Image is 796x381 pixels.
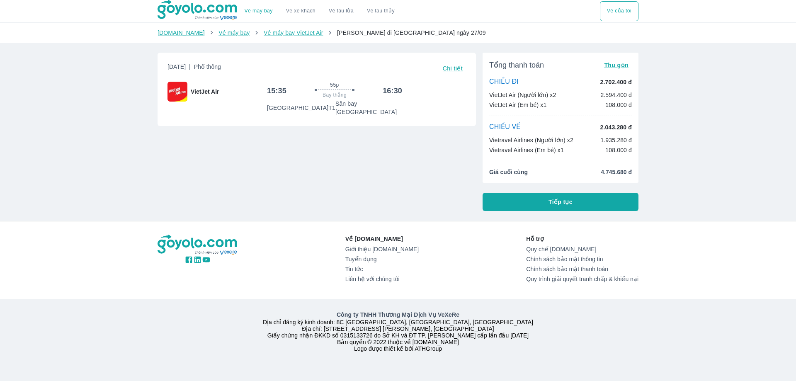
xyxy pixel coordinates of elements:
button: Thu gọn [601,59,632,71]
a: Liên hệ với chúng tôi [345,276,419,282]
a: Chính sách bảo mật thanh toán [526,266,638,272]
p: CHIỀU ĐI [489,78,519,87]
h6: 15:35 [267,86,286,96]
a: Vé máy bay [218,29,250,36]
p: [GEOGRAPHIC_DATA] T1 [267,104,335,112]
button: Chi tiết [439,63,466,74]
a: Quy chế [DOMAIN_NAME] [526,246,638,252]
button: Vé của tôi [600,1,638,21]
span: Chi tiết [443,65,463,72]
span: Thu gọn [604,62,629,68]
a: Vé xe khách [286,8,315,14]
a: Tin tức [345,266,419,272]
span: [PERSON_NAME] đi [GEOGRAPHIC_DATA] ngày 27/09 [337,29,486,36]
span: | [189,63,191,70]
a: Vé tàu lửa [322,1,360,21]
a: Vé máy bay [245,8,273,14]
span: 55p [330,82,339,88]
p: Về [DOMAIN_NAME] [345,235,419,243]
p: Vietravel Airlines (Em bé) x1 [489,146,564,154]
a: Chính sách bảo mật thông tin [526,256,638,262]
span: Giá cuối cùng [489,168,528,176]
p: Sân bay [GEOGRAPHIC_DATA] [335,99,402,116]
span: [DATE] [167,63,221,74]
p: VietJet Air (Người lớn) x2 [489,91,556,99]
div: choose transportation mode [238,1,401,21]
div: Địa chỉ đăng ký kinh doanh: 8C [GEOGRAPHIC_DATA], [GEOGRAPHIC_DATA], [GEOGRAPHIC_DATA] Địa chỉ: [... [153,311,643,352]
p: VietJet Air (Em bé) x1 [489,101,546,109]
p: 108.000 đ [605,146,632,154]
p: 2.702.400 đ [600,78,632,86]
span: Tiếp tục [548,198,573,206]
a: Quy trình giải quyết tranh chấp & khiếu nại [526,276,638,282]
p: Công ty TNHH Thương Mại Dịch Vụ VeXeRe [159,311,637,319]
button: Tiếp tục [483,193,638,211]
p: 1.935.280 đ [600,136,632,144]
span: Phổ thông [194,63,221,70]
button: Vé tàu thủy [360,1,401,21]
a: Vé máy bay VietJet Air [264,29,323,36]
a: Giới thiệu [DOMAIN_NAME] [345,246,419,252]
nav: breadcrumb [158,29,638,37]
p: CHIỀU VỀ [489,123,521,132]
a: Tuyển dụng [345,256,419,262]
p: Vietravel Airlines (Người lớn) x2 [489,136,573,144]
span: VietJet Air [191,87,219,96]
div: choose transportation mode [600,1,638,21]
span: Bay thẳng [323,92,347,98]
p: 2.594.400 đ [600,91,632,99]
p: 108.000 đ [605,101,632,109]
p: Hỗ trợ [526,235,638,243]
span: Tổng thanh toán [489,60,544,70]
img: logo [158,235,238,255]
a: [DOMAIN_NAME] [158,29,205,36]
span: 4.745.680 đ [601,168,632,176]
h6: 16:30 [383,86,402,96]
p: 2.043.280 đ [600,123,632,131]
